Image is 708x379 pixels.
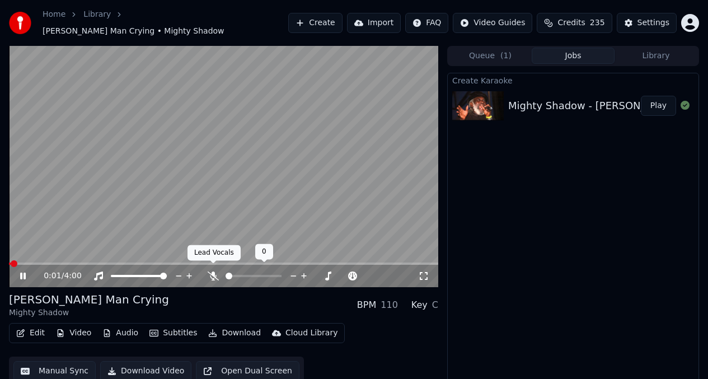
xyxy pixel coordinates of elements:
[448,73,698,87] div: Create Karaoke
[411,298,428,312] div: Key
[357,298,376,312] div: BPM
[285,327,337,339] div: Cloud Library
[145,325,201,341] button: Subtitles
[187,245,241,261] div: Lead Vocals
[449,48,532,64] button: Queue
[83,9,111,20] a: Library
[64,270,81,282] span: 4:00
[51,325,96,341] button: Video
[453,13,532,33] button: Video Guides
[204,325,265,341] button: Download
[44,270,61,282] span: 0:01
[615,48,697,64] button: Library
[537,13,612,33] button: Credits235
[557,17,585,29] span: Credits
[255,244,273,260] div: 0
[98,325,143,341] button: Audio
[617,13,677,33] button: Settings
[9,292,169,307] div: [PERSON_NAME] Man Crying
[43,9,65,20] a: Home
[500,50,512,62] span: ( 1 )
[641,96,676,116] button: Play
[590,17,605,29] span: 235
[432,298,438,312] div: C
[44,270,71,282] div: /
[12,325,49,341] button: Edit
[9,307,169,319] div: Mighty Shadow
[637,17,669,29] div: Settings
[347,13,401,33] button: Import
[43,26,224,37] span: [PERSON_NAME] Man Crying • Mighty Shadow
[288,13,343,33] button: Create
[405,13,448,33] button: FAQ
[43,9,288,37] nav: breadcrumb
[381,298,398,312] div: 110
[532,48,615,64] button: Jobs
[9,12,31,34] img: youka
